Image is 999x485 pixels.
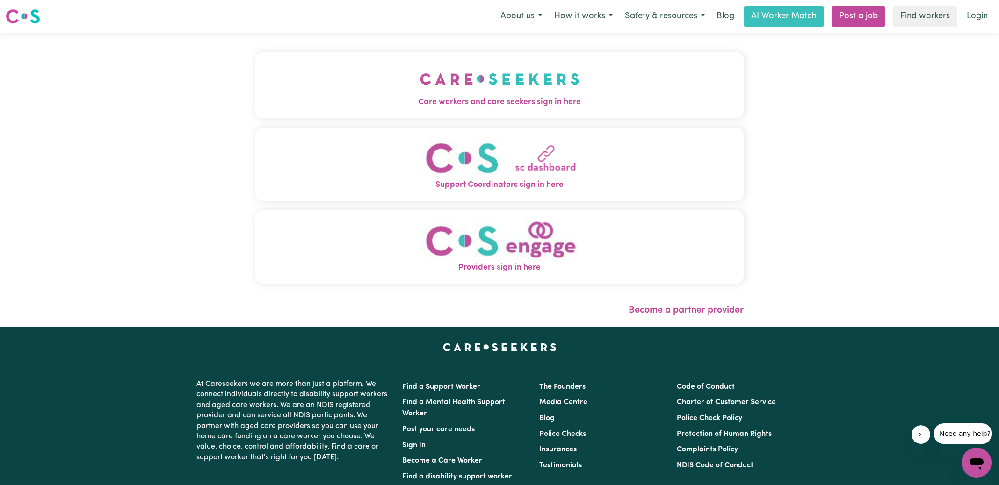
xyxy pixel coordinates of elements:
a: Post your care needs [402,426,475,433]
a: The Founders [539,383,586,391]
span: Providers sign in here [255,262,744,274]
a: Code of Conduct [677,383,735,391]
a: Login [961,6,993,27]
a: Become a Care Worker [402,457,482,464]
button: Care workers and care seekers sign in here [255,52,744,118]
button: Providers sign in here [255,210,744,284]
a: Protection of Human Rights [677,430,772,438]
a: Police Check Policy [677,414,742,422]
img: Careseekers logo [6,8,40,25]
a: Charter of Customer Service [677,399,776,406]
a: Insurances [539,446,577,453]
span: Care workers and care seekers sign in here [255,96,744,108]
a: NDIS Code of Conduct [677,462,753,469]
a: Find workers [893,6,957,27]
button: How it works [548,7,619,26]
a: Police Checks [539,430,586,438]
a: AI Worker Match [744,6,824,27]
a: Find a disability support worker [402,473,512,480]
a: Blog [539,414,555,422]
iframe: Message from company [934,423,992,444]
a: Post a job [832,6,885,27]
a: Careseekers home page [443,343,557,351]
a: Become a partner provider [629,306,744,315]
a: Find a Mental Health Support Worker [402,399,505,417]
a: Sign In [402,442,426,449]
a: Media Centre [539,399,587,406]
iframe: Close message [912,425,930,444]
a: Blog [711,6,740,27]
iframe: Button to launch messaging window [962,448,992,478]
button: Safety & resources [619,7,711,26]
a: Complaints Policy [677,446,738,453]
a: Find a Support Worker [402,383,480,391]
p: At Careseekers we are more than just a platform. We connect individuals directly to disability su... [196,375,391,466]
span: Support Coordinators sign in here [255,179,744,191]
a: Careseekers logo [6,6,40,27]
button: Support Coordinators sign in here [255,128,744,201]
button: About us [494,7,548,26]
a: Testimonials [539,462,582,469]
